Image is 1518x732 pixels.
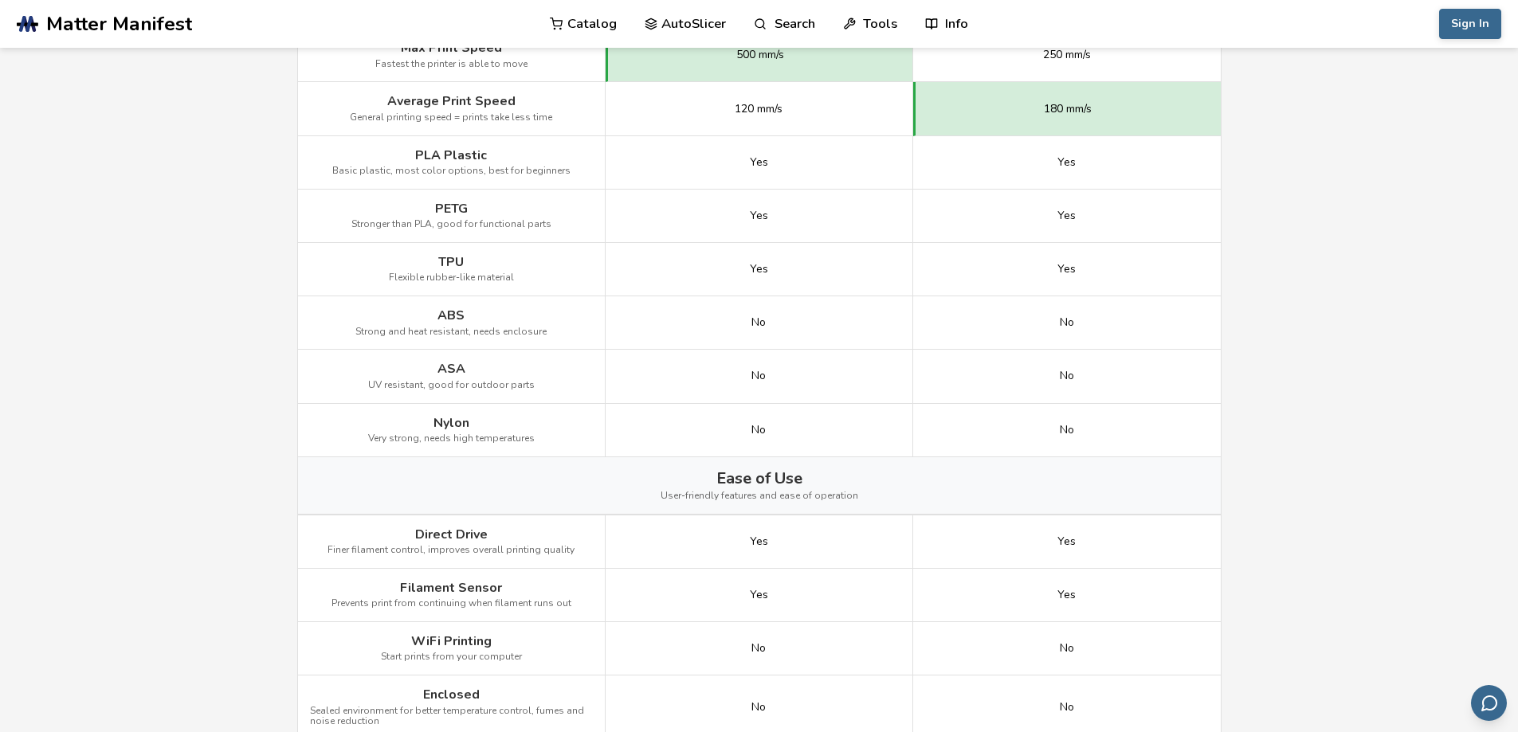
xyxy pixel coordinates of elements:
[1057,589,1076,601] span: Yes
[368,433,535,444] span: Very strong, needs high temperatures
[1057,209,1076,222] span: Yes
[435,202,468,216] span: PETG
[750,589,768,601] span: Yes
[751,642,766,655] span: No
[328,545,575,556] span: Finer filament control, improves overall printing quality
[1060,642,1074,655] span: No
[381,652,522,663] span: Start prints from your computer
[438,255,464,269] span: TPU
[661,491,858,502] span: User-friendly features and ease of operation
[415,527,488,542] span: Direct Drive
[1060,370,1074,382] span: No
[46,13,192,35] span: Matter Manifest
[1060,424,1074,436] span: No
[750,535,768,548] span: Yes
[1043,49,1091,61] span: 250 mm/s
[1057,263,1076,276] span: Yes
[1044,103,1092,115] span: 180 mm/s
[350,112,552,123] span: General printing speed = prints take less time
[387,94,516,108] span: Average Print Speed
[401,41,502,55] span: Max Print Speed
[351,219,551,230] span: Stronger than PLA, good for functional parts
[411,634,492,648] span: WiFi Printing
[751,701,766,714] span: No
[423,687,480,702] span: Enclosed
[736,49,784,61] span: 500 mm/s
[433,416,469,430] span: Nylon
[400,581,502,595] span: Filament Sensor
[1439,9,1501,39] button: Sign In
[368,380,535,391] span: UV resistant, good for outdoor parts
[415,148,487,162] span: PLA Plastic
[332,166,571,177] span: Basic plastic, most color options, best for beginners
[751,316,766,329] span: No
[1471,685,1507,721] button: Send feedback via email
[1060,701,1074,714] span: No
[375,59,528,70] span: Fastest the printer is able to move
[355,327,547,338] span: Strong and heat resistant, needs enclosure
[1060,316,1074,329] span: No
[751,424,766,436] span: No
[1057,156,1076,169] span: Yes
[750,156,768,169] span: Yes
[389,272,514,284] span: Flexible rubber-like material
[1057,535,1076,548] span: Yes
[331,598,571,609] span: Prevents print from continuing when filament runs out
[437,308,465,323] span: ABS
[751,370,766,382] span: No
[716,469,802,487] span: Ease of Use
[437,362,465,376] span: ASA
[310,706,593,728] span: Sealed environment for better temperature control, fumes and noise reduction
[750,209,768,222] span: Yes
[750,263,768,276] span: Yes
[735,103,783,115] span: 120 mm/s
